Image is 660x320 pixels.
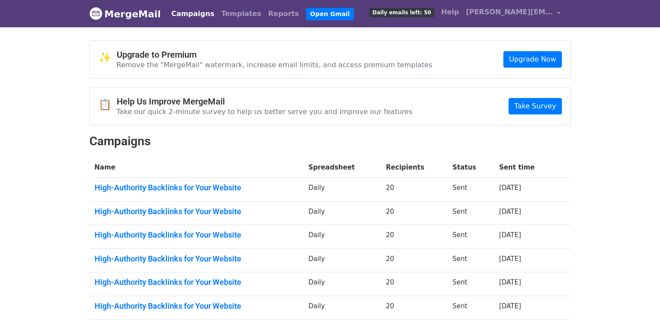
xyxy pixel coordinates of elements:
[265,5,302,23] a: Reports
[89,7,102,20] img: MergeMail logo
[117,107,413,116] p: Take our quick 2-minute survey to help us better serve you and improve our features
[95,254,298,264] a: High-Authority Backlinks for Your Website
[369,8,434,17] span: Daily emails left: 50
[117,60,433,69] p: Remove the "MergeMail" watermark, increase email limits, and access premium templates
[447,201,494,225] td: Sent
[466,7,553,17] span: [PERSON_NAME][EMAIL_ADDRESS][DOMAIN_NAME]
[95,183,298,193] a: High-Authority Backlinks for Your Website
[499,302,521,310] a: [DATE]
[303,225,381,249] td: Daily
[303,296,381,320] td: Daily
[381,296,447,320] td: 20
[499,255,521,263] a: [DATE]
[366,3,437,21] a: Daily emails left: 50
[499,184,521,192] a: [DATE]
[499,231,521,239] a: [DATE]
[499,208,521,216] a: [DATE]
[306,8,354,20] a: Open Gmail
[381,157,447,178] th: Recipients
[381,225,447,249] td: 20
[168,5,218,23] a: Campaigns
[89,157,303,178] th: Name
[95,278,298,287] a: High-Authority Backlinks for Your Website
[218,5,265,23] a: Templates
[509,98,561,114] a: Take Survey
[95,207,298,216] a: High-Authority Backlinks for Your Website
[303,272,381,296] td: Daily
[447,157,494,178] th: Status
[447,248,494,272] td: Sent
[447,272,494,296] td: Sent
[503,51,561,68] a: Upgrade Now
[447,225,494,249] td: Sent
[303,201,381,225] td: Daily
[494,157,557,178] th: Sent time
[499,278,521,286] a: [DATE]
[117,49,433,60] h4: Upgrade to Premium
[117,96,413,107] h4: Help Us Improve MergeMail
[447,178,494,202] td: Sent
[95,230,298,240] a: High-Authority Backlinks for Your Website
[381,272,447,296] td: 20
[303,248,381,272] td: Daily
[89,134,571,149] h2: Campaigns
[381,178,447,202] td: 20
[381,201,447,225] td: 20
[463,3,564,24] a: [PERSON_NAME][EMAIL_ADDRESS][DOMAIN_NAME]
[303,157,381,178] th: Spreadsheet
[381,248,447,272] td: 20
[89,5,161,23] a: MergeMail
[95,301,298,311] a: High-Authority Backlinks for Your Website
[438,3,463,21] a: Help
[447,296,494,320] td: Sent
[303,178,381,202] td: Daily
[99,52,117,64] span: ✨
[99,98,117,111] span: 📋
